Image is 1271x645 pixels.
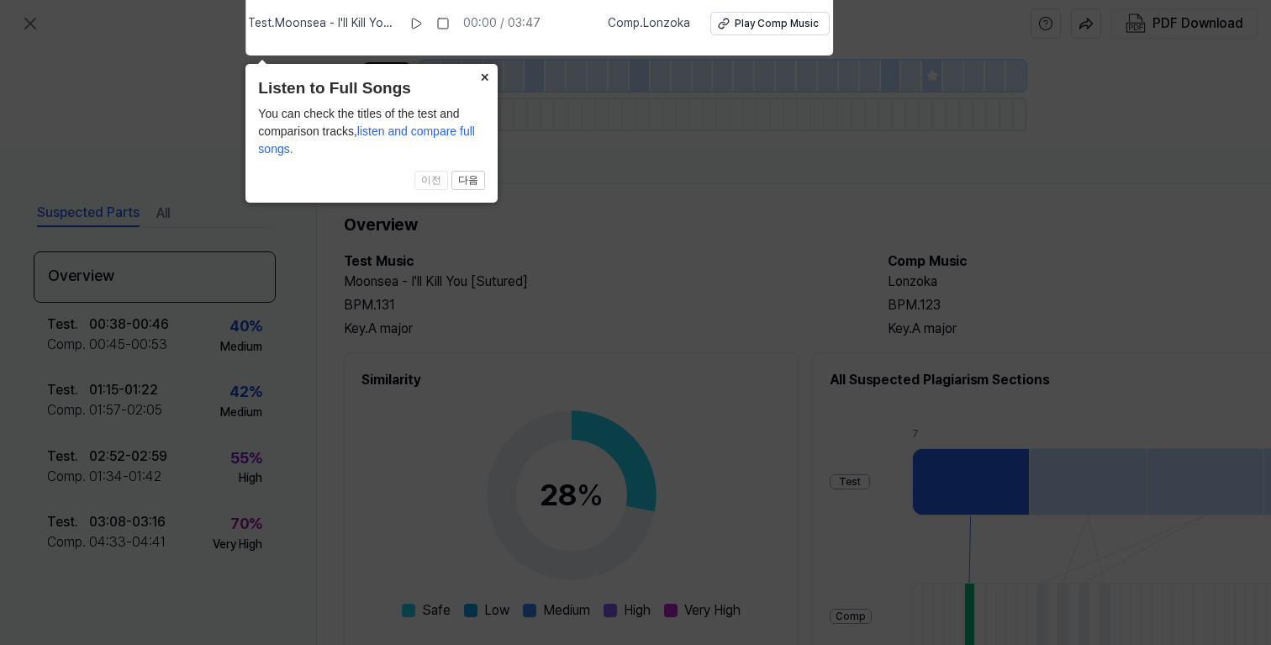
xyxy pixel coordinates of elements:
[258,105,485,158] div: You can check the titles of the test and comparison tracks,
[471,64,498,87] button: Close
[258,124,475,156] span: listen and compare full songs.
[248,15,396,32] span: Test . Moonsea - I'll Kill You [Sutured]
[258,77,485,101] header: Listen to Full Songs
[608,15,690,32] span: Comp . Lonzoka
[710,12,830,35] button: Play Comp Music
[463,15,541,32] div: 00:00 / 03:47
[451,171,485,191] button: 다음
[735,17,819,31] div: Play Comp Music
